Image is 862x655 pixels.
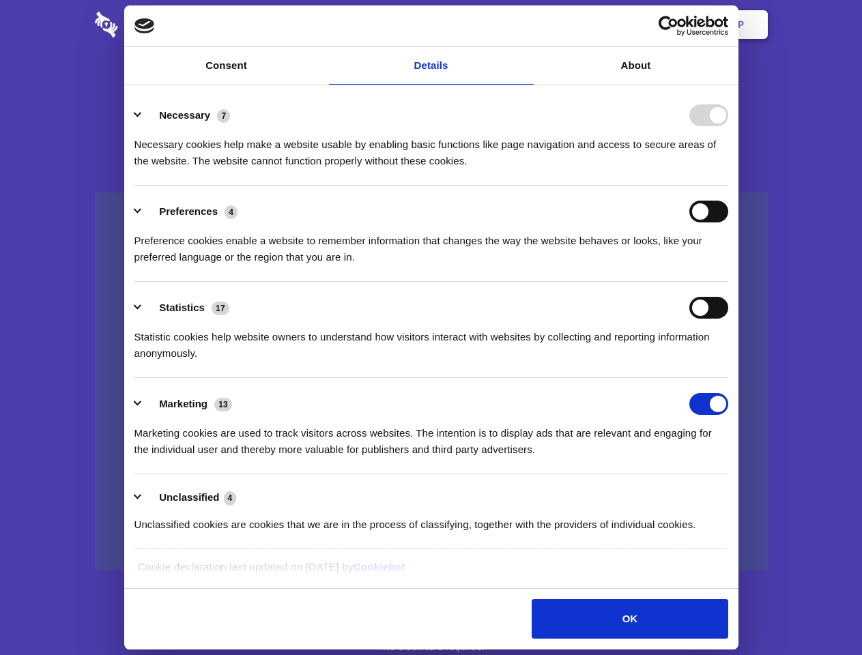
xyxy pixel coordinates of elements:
span: 17 [212,302,229,315]
span: 4 [225,205,238,219]
a: Consent [124,47,329,85]
button: OK [532,599,728,639]
a: Contact [554,3,616,46]
label: Statistics [159,302,205,313]
a: Usercentrics Cookiebot - opens in a new window [609,16,728,36]
span: 4 [224,491,237,505]
label: Preferences [159,205,218,217]
a: Wistia video thumbnail [95,192,768,571]
img: logo-wordmark-white-trans-d4663122ce5f474addd5e946df7df03e33cb6a1c49d2221995e7729f52c070b2.svg [95,12,212,38]
button: Preferences (4) [134,201,246,222]
h1: Eliminate Slack Data Loss. [95,61,768,111]
div: Statistic cookies help website owners to understand how visitors interact with websites by collec... [134,319,728,362]
span: 7 [217,109,230,123]
div: Cookie declaration last updated on [DATE] by [128,559,734,585]
h4: Auto-redaction of sensitive data, encrypted data sharing and self-destructing private chats. Shar... [95,124,768,169]
iframe: Drift Widget Chat Controller [794,587,846,639]
label: Necessary [159,109,210,121]
div: Necessary cookies help make a website usable by enabling basic functions like page navigation and... [134,126,728,169]
button: Unclassified (4) [134,489,245,506]
div: Unclassified cookies are cookies that we are in the process of classifying, together with the pro... [134,506,728,533]
button: Necessary (7) [134,104,239,126]
label: Marketing [159,398,207,409]
a: Details [329,47,534,85]
div: Preference cookies enable a website to remember information that changes the way the website beha... [134,222,728,265]
button: Statistics (17) [134,297,238,319]
img: logo [134,18,155,33]
a: Pricing [401,3,460,46]
button: Marketing (13) [134,393,241,415]
a: About [534,47,738,85]
a: Cookiebot [354,561,405,572]
a: Login [619,3,678,46]
div: Marketing cookies are used to track visitors across websites. The intention is to display ads tha... [134,415,728,458]
span: 13 [214,398,232,411]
